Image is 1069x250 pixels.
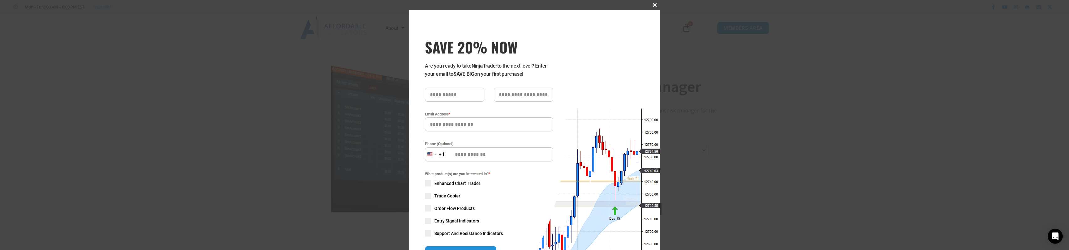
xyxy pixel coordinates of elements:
label: Email Address [425,111,553,117]
span: Enhanced Chart Trader [434,180,480,186]
p: Are you ready to take to the next level? Enter your email to on your first purchase! [425,62,553,78]
label: Enhanced Chart Trader [425,180,553,186]
label: Entry Signal Indicators [425,218,553,224]
label: Order Flow Products [425,205,553,212]
span: Trade Copier [434,193,460,199]
div: +1 [439,151,445,159]
span: What product(s) are you interested in? [425,171,553,177]
span: Entry Signal Indicators [434,218,479,224]
span: Order Flow Products [434,205,475,212]
div: Open Intercom Messenger [1048,229,1063,244]
label: Trade Copier [425,193,553,199]
label: Support And Resistance Indicators [425,230,553,237]
strong: SAVE BIG [453,71,474,77]
label: Phone (Optional) [425,141,553,147]
button: Selected country [425,147,445,161]
span: Support And Resistance Indicators [434,230,503,237]
h3: SAVE 20% NOW [425,38,553,56]
strong: NinjaTrader [472,63,497,69]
